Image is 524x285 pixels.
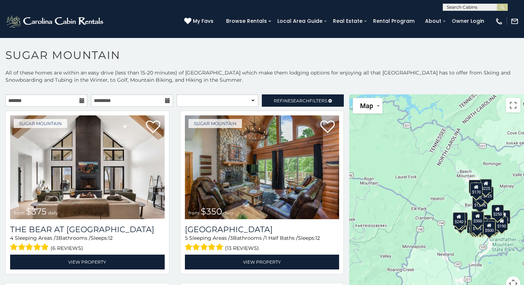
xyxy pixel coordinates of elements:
[274,98,327,103] span: Refine Filters
[185,225,339,234] h3: Grouse Moor Lodge
[185,255,339,269] a: View Property
[421,16,445,27] a: About
[185,115,339,219] a: Grouse Moor Lodge from $350 daily
[487,219,499,233] div: $195
[14,210,25,216] span: from
[498,210,510,224] div: $155
[470,182,482,196] div: $170
[56,235,59,241] span: 3
[474,220,486,234] div: $350
[184,17,215,25] a: My Favs
[222,16,270,27] a: Browse Rentals
[483,221,495,235] div: $500
[360,102,373,110] span: Map
[320,120,335,135] a: Add to favorites
[472,211,484,225] div: $300
[262,94,344,107] a: RefineSearchFilters
[51,243,83,253] span: (6 reviews)
[453,212,465,226] div: $240
[224,210,234,216] span: daily
[10,115,165,219] img: The Bear At Sugar Mountain
[475,188,487,202] div: $350
[185,115,339,219] img: Grouse Moor Lodge
[225,243,259,253] span: (13 reviews)
[185,225,339,234] a: [GEOGRAPHIC_DATA]
[471,219,483,233] div: $175
[491,204,504,218] div: $250
[10,255,165,269] a: View Property
[108,235,113,241] span: 12
[10,235,13,241] span: 4
[189,119,242,128] a: Sugar Mountain
[471,211,484,225] div: $190
[274,16,326,27] a: Local Area Guide
[189,210,199,216] span: from
[495,216,508,230] div: $190
[315,235,320,241] span: 12
[48,210,58,216] span: daily
[10,225,165,234] h3: The Bear At Sugar Mountain
[369,16,418,27] a: Rental Program
[506,98,520,112] button: Toggle fullscreen view
[146,120,160,135] a: Add to favorites
[26,206,47,217] span: $375
[481,187,494,200] div: $125
[185,235,188,241] span: 5
[511,17,519,25] img: mail-regular-white.png
[14,119,67,128] a: Sugar Mountain
[10,234,165,253] div: Sleeping Areas / Bathrooms / Sleeps:
[329,16,366,27] a: Real Estate
[469,180,481,193] div: $240
[193,17,213,25] span: My Favs
[472,196,488,209] div: $1,095
[448,16,488,27] a: Owner Login
[10,225,165,234] a: The Bear At [GEOGRAPHIC_DATA]
[201,206,222,217] span: $350
[480,179,492,193] div: $225
[467,219,480,233] div: $375
[230,235,233,241] span: 3
[479,215,491,229] div: $200
[291,98,309,103] span: Search
[495,17,503,25] img: phone-regular-white.png
[469,220,482,233] div: $155
[265,235,298,241] span: 1 Half Baths /
[185,234,339,253] div: Sleeping Areas / Bathrooms / Sleeps:
[455,216,467,229] div: $355
[353,98,382,114] button: Change map style
[10,115,165,219] a: The Bear At Sugar Mountain from $375 daily
[5,14,105,29] img: White-1-2.png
